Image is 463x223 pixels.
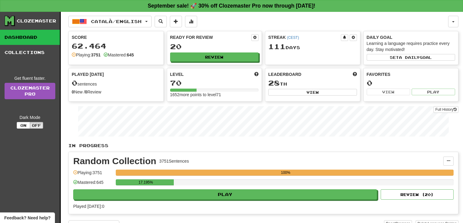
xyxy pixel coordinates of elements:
[268,43,357,51] div: Day s
[367,89,410,95] button: View
[72,90,74,94] strong: 0
[287,35,299,40] a: (CEST)
[17,122,30,129] button: On
[399,55,420,59] span: a daily
[104,52,134,58] div: Mastered:
[127,52,134,57] strong: 645
[353,71,357,77] span: This week in points, UTC
[170,79,259,87] div: 70
[268,79,357,87] div: th
[5,83,55,99] a: ClozemasterPro
[268,79,280,87] span: 28
[367,71,455,77] div: Favorites
[367,54,455,61] button: Seta dailygoal
[4,215,50,221] span: Open feedback widget
[170,71,184,77] span: Level
[170,92,259,98] div: 1652 more points to level 71
[72,42,160,50] div: 62.464
[68,16,152,27] button: Català/English
[30,122,43,129] button: Off
[159,158,189,164] div: 3751 Sentences
[155,16,167,27] button: Search sentences
[5,114,55,120] div: Dark Mode
[185,16,197,27] button: More stats
[412,89,455,95] button: Play
[73,170,113,180] div: Playing: 3751
[118,170,454,176] div: 100%
[91,52,101,57] strong: 3751
[381,189,454,200] button: Review (20)
[254,71,259,77] span: Score more points to level up
[268,89,357,96] button: View
[72,34,160,40] div: Score
[268,42,286,51] span: 111
[367,40,455,52] div: Learning a language requires practice every day. Stay motivated!
[170,43,259,50] div: 20
[268,71,301,77] span: Leaderboard
[73,189,377,200] button: Play
[268,34,341,40] div: Streak
[148,3,315,9] strong: September sale! 🚀 30% off Clozemaster Pro now through [DATE]!
[72,89,160,95] div: New / Review
[170,34,252,40] div: Ready for Review
[72,79,77,87] span: 0
[170,52,259,62] button: Review
[72,52,101,58] div: Playing:
[170,16,182,27] button: Add sentence to collection
[367,79,455,87] div: 0
[17,18,56,24] div: Clozemaster
[367,34,455,40] div: Daily Goal
[73,179,113,189] div: Mastered: 645
[85,90,87,94] strong: 0
[68,143,458,149] p: In Progress
[73,204,104,209] span: Played [DATE]: 0
[5,75,55,81] div: Get fluent faster.
[73,157,156,166] div: Random Collection
[72,71,104,77] span: Played [DATE]
[72,79,160,87] div: sentences
[434,106,458,113] button: Full History
[91,19,142,24] span: Català / English
[118,179,174,185] div: 17.195%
